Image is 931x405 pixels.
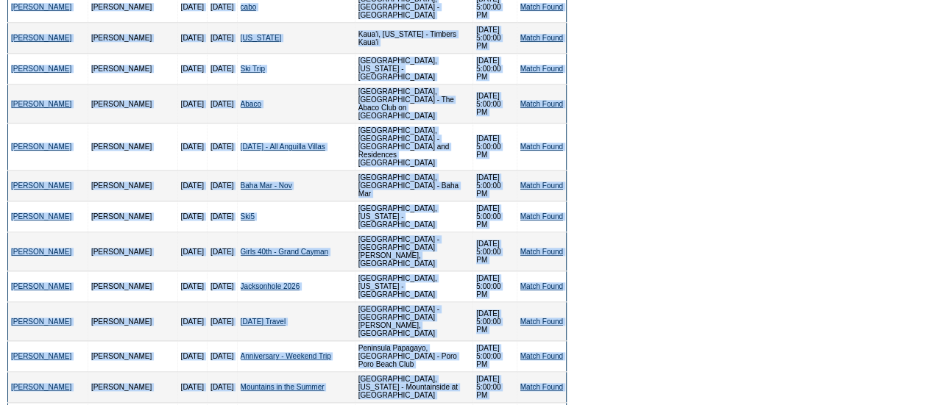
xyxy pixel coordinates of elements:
td: [DATE] [177,271,207,302]
td: [PERSON_NAME] [88,123,177,171]
a: Mountains in the Summer [241,383,325,391]
td: [DATE] 5:00:00 PM [473,232,517,271]
td: [DATE] [177,232,207,271]
td: [DATE] [177,171,207,201]
td: [GEOGRAPHIC_DATA], [GEOGRAPHIC_DATA] - Baha Mar [355,171,472,201]
a: Anniversary - Weekend Trip [241,352,331,360]
td: [DATE] [208,271,237,302]
a: [PERSON_NAME] [11,318,71,326]
td: [GEOGRAPHIC_DATA] - [GEOGRAPHIC_DATA][PERSON_NAME], [GEOGRAPHIC_DATA] [355,232,472,271]
td: [PERSON_NAME] [88,54,177,85]
a: Match Found [520,318,563,326]
td: [DATE] [208,171,237,201]
a: Ski Trip [241,65,265,73]
a: Abaco [241,100,261,108]
td: [PERSON_NAME] [88,171,177,201]
td: [DATE] [208,341,237,372]
a: Ski5 [241,212,255,221]
td: [DATE] [208,372,237,403]
td: [GEOGRAPHIC_DATA], [GEOGRAPHIC_DATA] - [GEOGRAPHIC_DATA] and Residences [GEOGRAPHIC_DATA] [355,123,472,171]
td: [GEOGRAPHIC_DATA] - [GEOGRAPHIC_DATA][PERSON_NAME], [GEOGRAPHIC_DATA] [355,302,472,341]
td: [GEOGRAPHIC_DATA], [GEOGRAPHIC_DATA] - The Abaco Club on [GEOGRAPHIC_DATA] [355,85,472,123]
td: [DATE] [208,201,237,232]
td: [DATE] [208,123,237,171]
td: [DATE] 5:00:00 PM [473,123,517,171]
td: [DATE] [208,232,237,271]
a: Match Found [520,282,563,290]
a: [PERSON_NAME] [11,352,71,360]
a: [PERSON_NAME] [11,3,71,11]
td: [GEOGRAPHIC_DATA], [US_STATE] - Mountainside at [GEOGRAPHIC_DATA] [355,372,472,403]
td: [DATE] 5:00:00 PM [473,23,517,54]
td: [DATE] 5:00:00 PM [473,201,517,232]
td: [PERSON_NAME] [88,232,177,271]
a: [DATE] - All Anguilla Villas [241,143,325,151]
a: [PERSON_NAME] [11,282,71,290]
td: [DATE] 5:00:00 PM [473,271,517,302]
a: Match Found [520,383,563,391]
td: [DATE] 5:00:00 PM [473,372,517,403]
td: [PERSON_NAME] [88,85,177,123]
a: [PERSON_NAME] [11,182,71,190]
a: [PERSON_NAME] [11,100,71,108]
td: Kaua'i, [US_STATE] - Timbers Kaua'i [355,23,472,54]
td: [DATE] [177,372,207,403]
a: Jacksonhole 2026 [241,282,300,290]
td: [DATE] [177,123,207,171]
td: [DATE] [177,85,207,123]
td: [DATE] [208,302,237,341]
td: [DATE] [208,23,237,54]
a: Match Found [520,34,563,42]
a: Match Found [520,143,563,151]
td: [PERSON_NAME] [88,201,177,232]
td: [DATE] 5:00:00 PM [473,302,517,341]
a: Match Found [520,65,563,73]
a: [PERSON_NAME] [11,65,71,73]
a: [PERSON_NAME] [11,248,71,256]
a: [PERSON_NAME] [11,212,71,221]
a: Baha Mar - Nov [241,182,292,190]
td: [GEOGRAPHIC_DATA], [US_STATE] - [GEOGRAPHIC_DATA] [355,201,472,232]
td: [PERSON_NAME] [88,341,177,372]
a: Match Found [520,248,563,256]
td: [GEOGRAPHIC_DATA], [US_STATE] - [GEOGRAPHIC_DATA] [355,54,472,85]
td: [DATE] [177,341,207,372]
td: [DATE] [177,23,207,54]
td: [DATE] 5:00:00 PM [473,54,517,85]
a: [PERSON_NAME] [11,383,71,391]
td: [DATE] 5:00:00 PM [473,341,517,372]
a: Match Found [520,212,563,221]
a: [US_STATE] [241,34,282,42]
a: Girls 40th - Grand Cayman [241,248,329,256]
a: Match Found [520,100,563,108]
td: [DATE] 5:00:00 PM [473,171,517,201]
a: Match Found [520,3,563,11]
a: Match Found [520,352,563,360]
td: [PERSON_NAME] [88,23,177,54]
td: [DATE] [177,201,207,232]
td: [PERSON_NAME] [88,271,177,302]
a: [DATE] Travel [241,318,286,326]
a: [PERSON_NAME] [11,34,71,42]
td: [DATE] [208,85,237,123]
td: [PERSON_NAME] [88,302,177,341]
a: cabo [241,3,257,11]
td: [DATE] [208,54,237,85]
a: [PERSON_NAME] [11,143,71,151]
td: Peninsula Papagayo, [GEOGRAPHIC_DATA] - Poro Poro Beach Club [355,341,472,372]
td: [PERSON_NAME] [88,372,177,403]
a: Match Found [520,182,563,190]
td: [DATE] 5:00:00 PM [473,85,517,123]
td: [DATE] [177,54,207,85]
td: [DATE] [177,302,207,341]
td: [GEOGRAPHIC_DATA], [US_STATE] - [GEOGRAPHIC_DATA] [355,271,472,302]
